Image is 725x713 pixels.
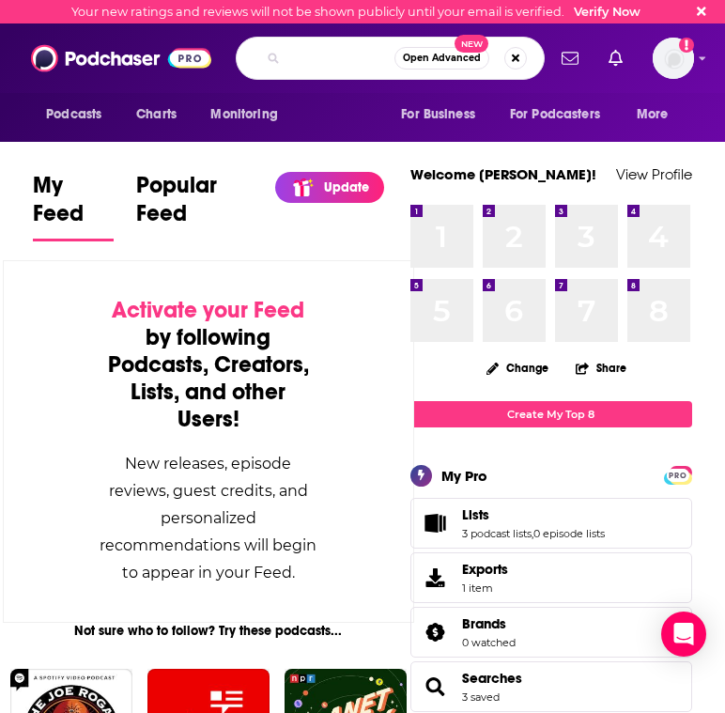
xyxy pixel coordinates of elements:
div: Your new ratings and reviews will not be shown publicly until your email is verified. [71,5,640,19]
a: Lists [462,506,605,523]
span: Open Advanced [403,54,481,63]
a: Exports [410,552,692,603]
span: Popular Feed [136,171,264,239]
span: My Feed [33,171,114,239]
button: Open AdvancedNew [394,47,489,70]
div: by following Podcasts, Creators, Lists, and other Users! [98,297,319,433]
a: Brands [462,615,516,632]
img: Podchaser - Follow, Share and Rate Podcasts [31,40,211,76]
span: Charts [136,101,177,128]
span: More [637,101,669,128]
span: Lists [410,498,692,549]
a: 0 watched [462,636,516,649]
button: open menu [388,97,499,132]
span: Exports [462,561,508,578]
a: Show notifications dropdown [601,42,630,74]
div: Search podcasts, credits, & more... [236,37,545,80]
a: Create My Top 8 [410,401,692,426]
div: Open Intercom Messenger [661,612,706,657]
span: For Podcasters [510,101,600,128]
span: Monitoring [210,101,277,128]
a: Show notifications dropdown [554,42,586,74]
span: Logged in as charlottestone [653,38,694,79]
a: Verify Now [574,5,640,19]
a: 3 saved [462,690,500,704]
button: open menu [197,97,301,132]
a: View Profile [616,165,692,183]
span: Brands [462,615,506,632]
a: Update [275,172,384,203]
span: Activate your Feed [112,296,304,324]
a: Charts [124,97,188,132]
p: Update [324,179,369,195]
span: New [455,35,488,53]
div: My Pro [441,467,487,485]
svg: Email not verified [679,38,694,53]
div: New releases, episode reviews, guest credits, and personalized recommendations will begin to appe... [98,450,319,586]
a: Searches [417,674,455,700]
a: Searches [462,670,522,687]
img: User Profile [653,38,694,79]
span: For Business [401,101,475,128]
a: Welcome [PERSON_NAME]! [410,165,596,183]
span: Searches [410,661,692,712]
a: 0 episode lists [533,527,605,540]
button: Share [575,349,627,386]
a: PRO [667,467,689,481]
a: My Feed [33,171,114,241]
button: open menu [624,97,692,132]
button: open menu [33,97,126,132]
span: Podcasts [46,101,101,128]
span: 1 item [462,581,508,595]
button: open menu [498,97,627,132]
button: Change [475,356,560,380]
a: Brands [417,619,455,645]
span: PRO [667,469,689,483]
a: 3 podcast lists [462,527,532,540]
button: Show profile menu [653,38,694,79]
span: Lists [462,506,489,523]
span: , [532,527,533,540]
span: Exports [417,565,455,591]
input: Search podcasts, credits, & more... [287,43,394,73]
a: Lists [417,510,455,536]
div: Not sure who to follow? Try these podcasts... [3,623,414,639]
a: Popular Feed [136,171,264,241]
span: Brands [410,607,692,658]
